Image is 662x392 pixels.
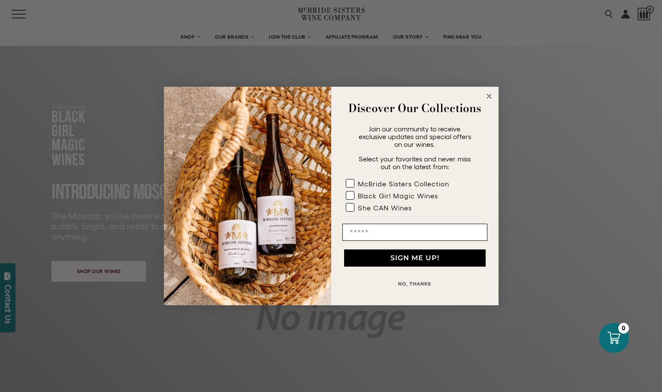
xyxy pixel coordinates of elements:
div: She CAN Wines [358,204,412,212]
span: Join our community to receive exclusive updates and special offers on our wines. [359,125,471,148]
div: McBride Sisters Collection [358,180,449,188]
button: Close dialog [484,91,494,101]
img: 42653730-7e35-4af7-a99d-12bf478283cf.jpeg [164,87,331,305]
strong: Discover Our Collections [348,100,481,116]
input: Email [342,224,487,241]
button: SIGN ME UP! [344,249,486,267]
span: Select your favorites and never miss out on the latest from: [359,155,471,170]
div: 0 [618,323,629,334]
button: NO, THANKS [342,275,487,292]
div: Black Girl Magic Wines [358,192,438,200]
